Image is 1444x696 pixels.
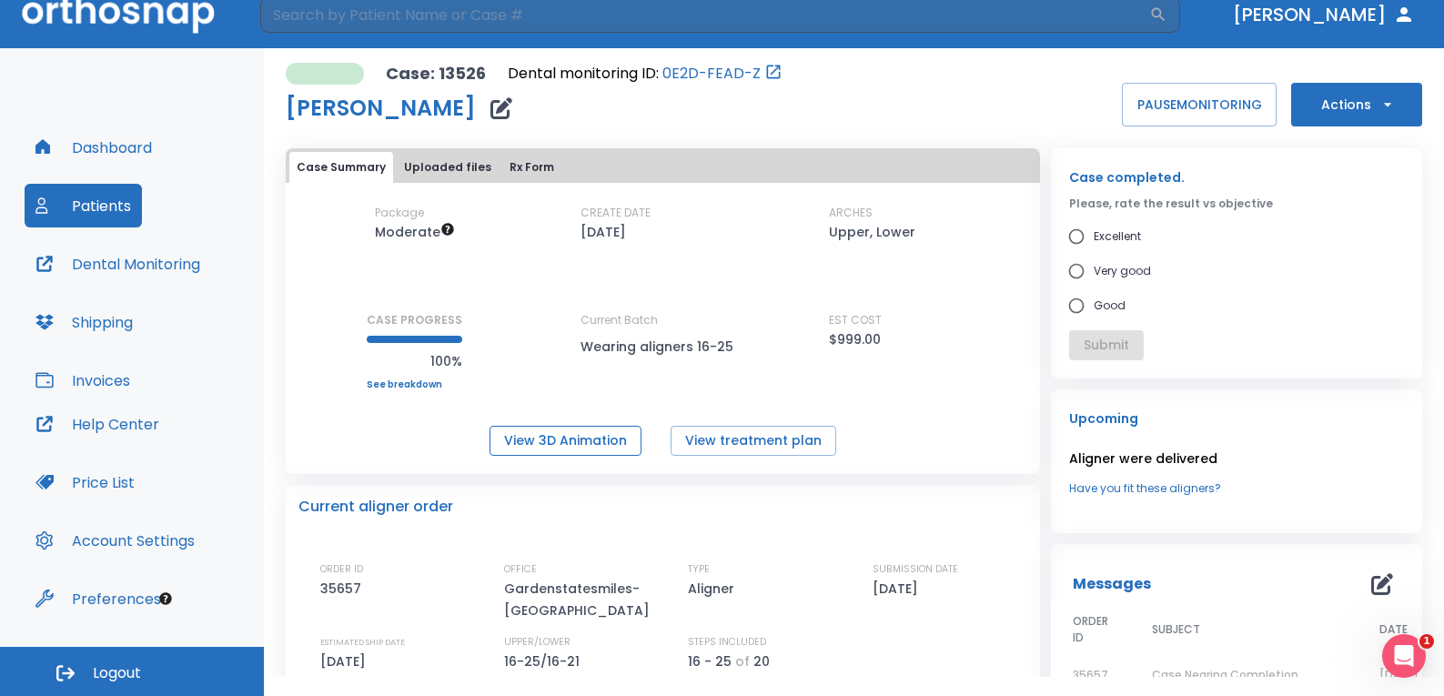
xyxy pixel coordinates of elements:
[1069,448,1404,469] p: Aligner were delivered
[1291,83,1422,126] button: Actions
[298,496,453,518] p: Current aligner order
[688,561,710,578] p: TYPE
[1379,621,1408,638] span: DATE
[93,663,141,683] span: Logout
[157,590,174,607] div: Tooltip anchor
[829,328,881,350] p: $999.00
[1419,634,1434,649] span: 1
[367,379,462,390] a: See breakdown
[289,152,1036,183] div: tabs
[286,97,476,119] h1: [PERSON_NAME]
[25,300,144,344] button: Shipping
[25,184,142,227] button: Patients
[688,578,741,600] p: Aligner
[873,561,958,578] p: SUBMISSION DATE
[397,152,499,183] button: Uploaded files
[671,426,836,456] button: View treatment plan
[375,205,424,221] p: Package
[367,350,462,372] p: 100%
[829,205,873,221] p: ARCHES
[688,651,732,672] p: 16 - 25
[1152,621,1200,638] span: SUBJECT
[289,152,393,183] button: Case Summary
[1094,295,1126,317] span: Good
[320,634,405,651] p: ESTIMATED SHIP DATE
[1073,613,1108,646] span: ORDER ID
[1069,196,1404,212] p: Please, rate the result vs objective
[1122,83,1277,126] button: PAUSEMONITORING
[1094,260,1151,282] span: Very good
[508,63,783,85] div: Open patient in dental monitoring portal
[367,312,462,328] p: CASE PROGRESS
[829,221,915,243] p: Upper, Lower
[873,578,924,600] p: [DATE]
[386,63,486,85] p: Case: 13526
[688,634,766,651] p: STEPS INCLUDED
[25,460,146,504] button: Price List
[25,126,163,169] button: Dashboard
[1069,408,1404,429] p: Upcoming
[320,651,372,672] p: [DATE]
[1073,667,1108,682] span: 35657
[829,312,882,328] p: EST COST
[504,561,537,578] p: OFFICE
[662,63,761,85] a: 0E2D-FEAD-Z
[581,205,651,221] p: CREATE DATE
[25,242,211,286] button: Dental Monitoring
[25,402,170,446] button: Help Center
[504,634,571,651] p: UPPER/LOWER
[1094,226,1141,247] span: Excellent
[490,426,641,456] button: View 3D Animation
[25,519,206,562] button: Account Settings
[1073,573,1151,595] p: Messages
[1379,667,1419,682] span: [DATE]
[320,561,363,578] p: ORDER ID
[1069,480,1404,497] a: Have you fit these aligners?
[508,63,659,85] p: Dental monitoring ID:
[504,651,586,672] p: 16-25/16-21
[735,651,750,672] p: of
[753,651,770,672] p: 20
[25,577,172,620] button: Preferences
[504,578,659,621] p: Gardenstatesmiles-[GEOGRAPHIC_DATA]
[581,336,744,358] p: Wearing aligners 16-25
[25,358,141,402] button: Invoices
[1382,634,1426,678] iframe: Intercom live chat
[581,312,744,328] p: Current Batch
[581,221,626,243] p: [DATE]
[1069,166,1404,188] p: Case completed.
[1152,667,1298,682] span: Case Nearing Completion
[502,152,561,183] button: Rx Form
[375,223,455,241] span: Up to 20 Steps (40 aligners)
[320,578,368,600] p: 35657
